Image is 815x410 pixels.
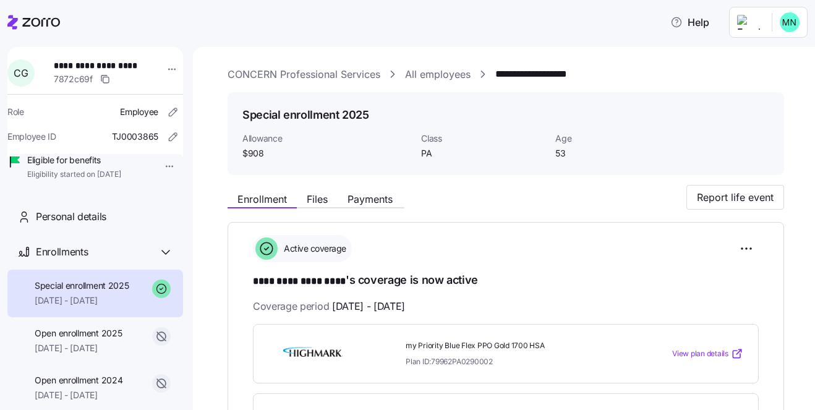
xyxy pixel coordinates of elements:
[112,130,158,143] span: TJ0003865
[27,154,121,166] span: Eligible for benefits
[242,147,411,160] span: $908
[268,340,357,368] img: Highmark BlueCross BlueShield
[242,132,411,145] span: Allowance
[332,299,405,314] span: [DATE] - [DATE]
[242,107,369,122] h1: Special enrollment 2025
[697,190,774,205] span: Report life event
[406,341,622,351] span: my Priority Blue Flex PPO Gold 1700 HSA
[555,147,680,160] span: 53
[54,73,93,85] span: 7872c69f
[35,389,122,401] span: [DATE] - [DATE]
[253,272,759,289] h1: 's coverage is now active
[35,374,122,387] span: Open enrollment 2024
[14,68,28,78] span: C G
[672,348,728,360] span: View plan details
[280,242,346,255] span: Active coverage
[36,244,88,260] span: Enrollments
[421,147,545,160] span: PA
[737,15,762,30] img: Employer logo
[307,194,328,204] span: Files
[348,194,393,204] span: Payments
[35,327,122,340] span: Open enrollment 2025
[228,67,380,82] a: CONCERN Professional Services
[253,299,405,314] span: Coverage period
[35,280,129,292] span: Special enrollment 2025
[120,106,158,118] span: Employee
[35,294,129,307] span: [DATE] - [DATE]
[555,132,680,145] span: Age
[237,194,287,204] span: Enrollment
[672,348,743,360] a: View plan details
[780,12,800,32] img: b0ee0d05d7ad5b312d7e0d752ccfd4ca
[7,130,56,143] span: Employee ID
[421,132,545,145] span: Class
[27,169,121,180] span: Eligibility started on [DATE]
[36,209,106,224] span: Personal details
[35,342,122,354] span: [DATE] - [DATE]
[406,356,493,367] span: Plan ID: 79962PA0290002
[405,67,471,82] a: All employees
[686,185,784,210] button: Report life event
[660,10,719,35] button: Help
[7,106,24,118] span: Role
[670,15,709,30] span: Help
